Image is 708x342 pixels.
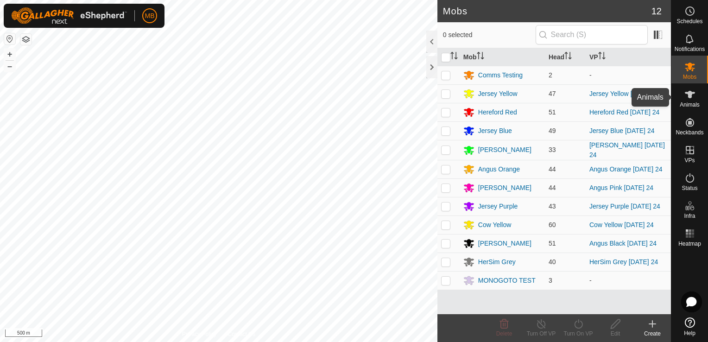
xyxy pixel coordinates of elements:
[671,314,708,340] a: Help
[589,184,653,191] a: Angus Pink [DATE] 24
[549,108,556,116] span: 51
[478,276,536,285] div: MONOGOTO TEST
[478,145,531,155] div: [PERSON_NAME]
[564,53,572,61] p-sorticon: Activate to sort
[523,329,560,338] div: Turn Off VP
[549,146,556,153] span: 33
[549,165,556,173] span: 44
[598,53,606,61] p-sorticon: Activate to sort
[460,48,545,66] th: Mob
[545,48,586,66] th: Head
[4,61,15,72] button: –
[651,4,662,18] span: 12
[478,108,517,117] div: Hereford Red
[586,48,671,66] th: VP
[182,330,217,338] a: Privacy Policy
[478,183,531,193] div: [PERSON_NAME]
[678,241,701,247] span: Heatmap
[549,258,556,266] span: 40
[589,221,654,228] a: Cow Yellow [DATE] 24
[676,130,703,135] span: Neckbands
[443,30,536,40] span: 0 selected
[477,53,484,61] p-sorticon: Activate to sort
[450,53,458,61] p-sorticon: Activate to sort
[589,203,660,210] a: Jersey Purple [DATE] 24
[549,90,556,97] span: 47
[560,329,597,338] div: Turn On VP
[634,329,671,338] div: Create
[145,11,155,21] span: MB
[680,102,700,108] span: Animals
[589,90,660,97] a: Jersey Yellow [DATE] 24
[478,239,531,248] div: [PERSON_NAME]
[549,71,552,79] span: 2
[589,108,659,116] a: Hereford Red [DATE] 24
[536,25,648,44] input: Search (S)
[684,330,695,336] span: Help
[443,6,651,17] h2: Mobs
[682,185,697,191] span: Status
[478,89,518,99] div: Jersey Yellow
[684,158,695,163] span: VPs
[20,34,32,45] button: Map Layers
[549,127,556,134] span: 49
[675,46,705,52] span: Notifications
[586,66,671,84] td: -
[478,165,520,174] div: Angus Orange
[589,141,665,158] a: [PERSON_NAME] [DATE] 24
[589,127,655,134] a: Jersey Blue [DATE] 24
[586,271,671,290] td: -
[228,330,255,338] a: Contact Us
[478,257,516,267] div: HerSim Grey
[683,74,696,80] span: Mobs
[11,7,127,24] img: Gallagher Logo
[478,202,518,211] div: Jersey Purple
[496,330,512,337] span: Delete
[4,49,15,60] button: +
[478,220,512,230] div: Cow Yellow
[549,203,556,210] span: 43
[684,213,695,219] span: Infra
[597,329,634,338] div: Edit
[4,33,15,44] button: Reset Map
[589,258,658,266] a: HerSim Grey [DATE] 24
[549,240,556,247] span: 51
[549,277,552,284] span: 3
[549,221,556,228] span: 60
[589,240,657,247] a: Angus Black [DATE] 24
[589,165,663,173] a: Angus Orange [DATE] 24
[549,184,556,191] span: 44
[478,70,523,80] div: Comms Testing
[676,19,702,24] span: Schedules
[478,126,512,136] div: Jersey Blue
